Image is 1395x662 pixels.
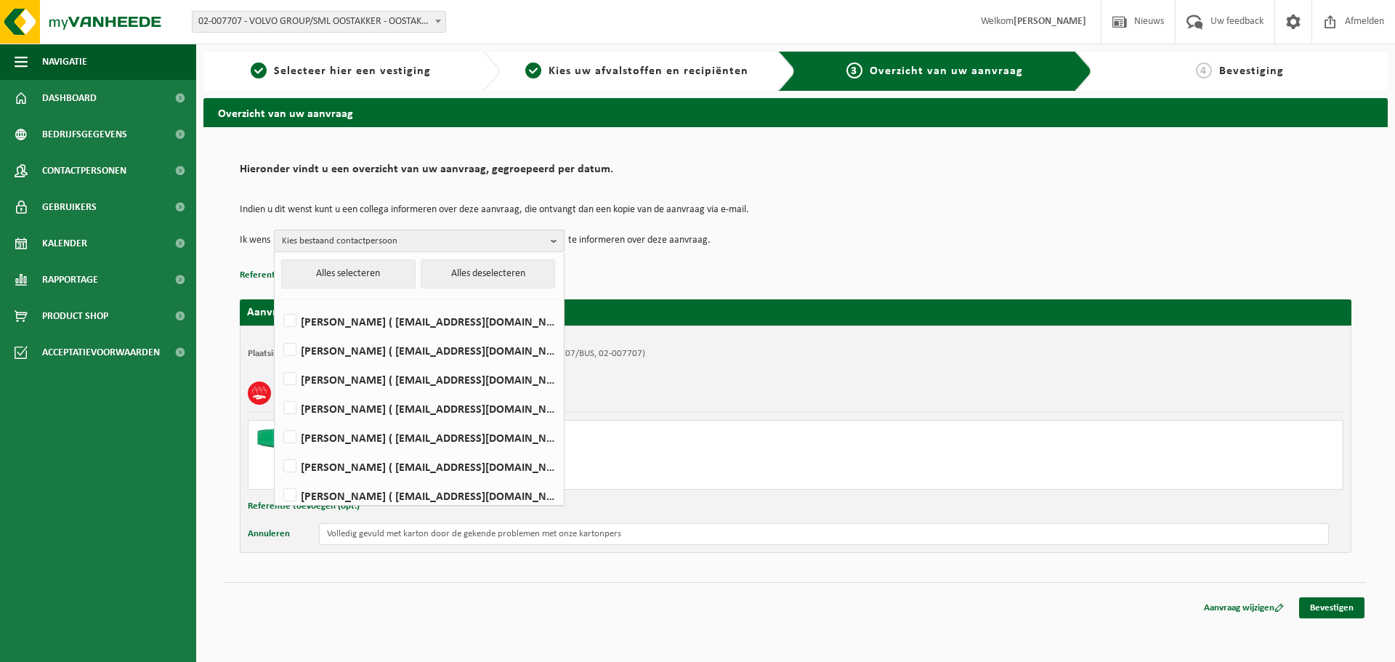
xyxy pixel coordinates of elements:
div: Ophalen en plaatsen lege container [314,451,854,463]
img: HK-XP-30-GN-00.png [256,428,299,450]
span: 1 [251,62,267,78]
h2: Hieronder vindt u een overzicht van uw aanvraag, gegroepeerd per datum. [240,164,1351,183]
label: [PERSON_NAME] ( [EMAIL_ADDRESS][DOMAIN_NAME] ) [280,339,557,361]
button: Referentie toevoegen (opt.) [248,497,360,516]
p: Ik wens [240,230,270,251]
span: 3 [846,62,862,78]
span: 02-007707 - VOLVO GROUP/SML OOSTAKKER - OOSTAKKER [193,12,445,32]
h2: Overzicht van uw aanvraag [203,98,1388,126]
span: Kies uw afvalstoffen en recipiënten [549,65,748,77]
span: Kies bestaand contactpersoon [282,230,545,252]
span: 4 [1196,62,1212,78]
span: 02-007707 - VOLVO GROUP/SML OOSTAKKER - OOSTAKKER [192,11,446,33]
span: Bedrijfsgegevens [42,116,127,153]
label: [PERSON_NAME] ( [EMAIL_ADDRESS][DOMAIN_NAME] ) [280,427,557,448]
span: Bevestiging [1219,65,1284,77]
span: Navigatie [42,44,87,80]
span: Product Shop [42,298,108,334]
p: Indien u dit wenst kunt u een collega informeren over deze aanvraag, die ontvangt dan een kopie v... [240,205,1351,215]
button: Kies bestaand contactpersoon [274,230,565,251]
button: Annuleren [248,523,290,545]
label: [PERSON_NAME] ( [EMAIL_ADDRESS][DOMAIN_NAME] ) [280,368,557,390]
div: Aantal: 1 [314,470,854,482]
label: [PERSON_NAME] ( [EMAIL_ADDRESS][DOMAIN_NAME] ) [280,397,557,419]
a: Bevestigen [1299,597,1364,618]
a: Aanvraag wijzigen [1193,597,1295,618]
strong: Plaatsingsadres: [248,349,311,358]
a: 1Selecteer hier een vestiging [211,62,471,80]
label: [PERSON_NAME] ( [EMAIL_ADDRESS][DOMAIN_NAME] ) [280,310,557,332]
a: 2Kies uw afvalstoffen en recipiënten [507,62,767,80]
span: Kalender [42,225,87,262]
label: [PERSON_NAME] ( [EMAIL_ADDRESS][DOMAIN_NAME] ) [280,456,557,477]
button: Referentie toevoegen (opt.) [240,266,352,285]
p: te informeren over deze aanvraag. [568,230,711,251]
span: Selecteer hier een vestiging [274,65,431,77]
label: [PERSON_NAME] ( [EMAIL_ADDRESS][DOMAIN_NAME] ) [280,485,557,506]
button: Alles selecteren [281,259,416,288]
span: 2 [525,62,541,78]
strong: [PERSON_NAME] [1014,16,1086,27]
span: Gebruikers [42,189,97,225]
span: Rapportage [42,262,98,298]
span: Overzicht van uw aanvraag [870,65,1023,77]
span: Dashboard [42,80,97,116]
button: Alles deselecteren [421,259,555,288]
strong: Aanvraag voor [DATE] [247,307,356,318]
span: Contactpersonen [42,153,126,189]
input: Geef hier uw opmerking [319,523,1329,545]
span: Acceptatievoorwaarden [42,334,160,371]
